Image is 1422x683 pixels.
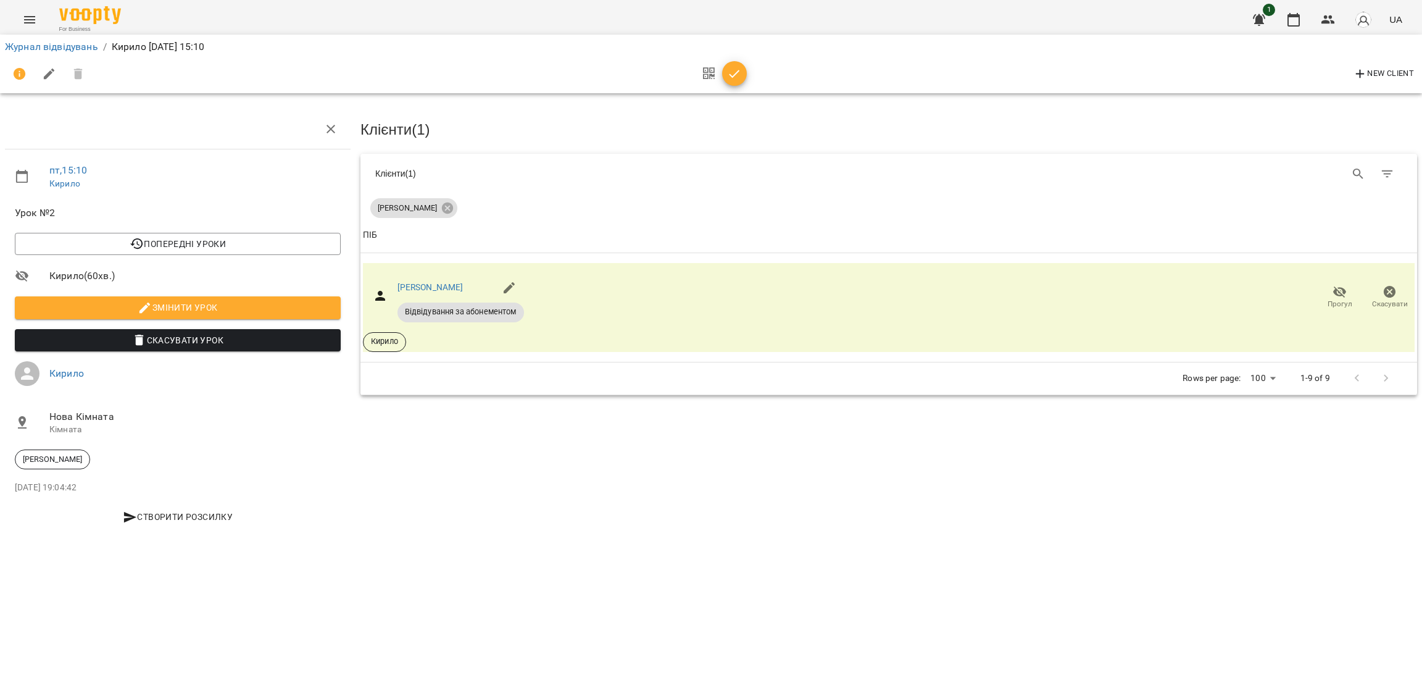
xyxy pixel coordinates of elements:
[49,164,87,176] a: пт , 15:10
[397,282,464,292] a: [PERSON_NAME]
[375,167,879,180] div: Клієнти ( 1 )
[15,206,341,220] span: Урок №2
[112,40,205,54] p: Кирило [DATE] 15:10
[15,450,90,469] div: [PERSON_NAME]
[1245,369,1280,387] div: 100
[1365,280,1415,315] button: Скасувати
[360,122,1417,138] h3: Клієнти ( 1 )
[1315,280,1365,315] button: Прогул
[397,306,524,317] span: Відвідування за абонементом
[370,203,444,214] span: [PERSON_NAME]
[363,228,377,243] div: Sort
[1373,159,1402,189] button: Фільтр
[1350,64,1417,84] button: New Client
[15,329,341,351] button: Скасувати Урок
[20,509,336,524] span: Створити розсилку
[103,40,107,54] li: /
[1384,8,1407,31] button: UA
[5,40,1417,54] nav: breadcrumb
[363,228,377,243] div: ПІБ
[15,482,341,494] p: [DATE] 19:04:42
[1355,11,1372,28] img: avatar_s.png
[360,154,1417,193] div: Table Toolbar
[1328,299,1352,309] span: Прогул
[1372,299,1408,309] span: Скасувати
[363,228,1415,243] span: ПІБ
[59,25,121,33] span: For Business
[1300,372,1330,385] p: 1-9 of 9
[1353,67,1414,82] span: New Client
[1263,4,1275,16] span: 1
[5,41,98,52] a: Журнал відвідувань
[364,336,405,347] span: Кирило
[49,269,341,283] span: Кирило ( 60 хв. )
[15,233,341,255] button: Попередні уроки
[49,367,84,379] a: Кирило
[25,237,331,251] span: Попередні уроки
[1183,372,1241,385] p: Rows per page:
[25,333,331,348] span: Скасувати Урок
[15,454,89,465] span: [PERSON_NAME]
[49,424,341,436] p: Кімната
[15,5,44,35] button: Menu
[25,300,331,315] span: Змінити урок
[15,506,341,528] button: Створити розсилку
[49,409,341,424] span: Нова Кімната
[370,198,457,218] div: [PERSON_NAME]
[59,6,121,24] img: Voopty Logo
[15,296,341,319] button: Змінити урок
[1389,13,1402,26] span: UA
[1344,159,1373,189] button: Search
[49,178,80,188] a: Кирило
